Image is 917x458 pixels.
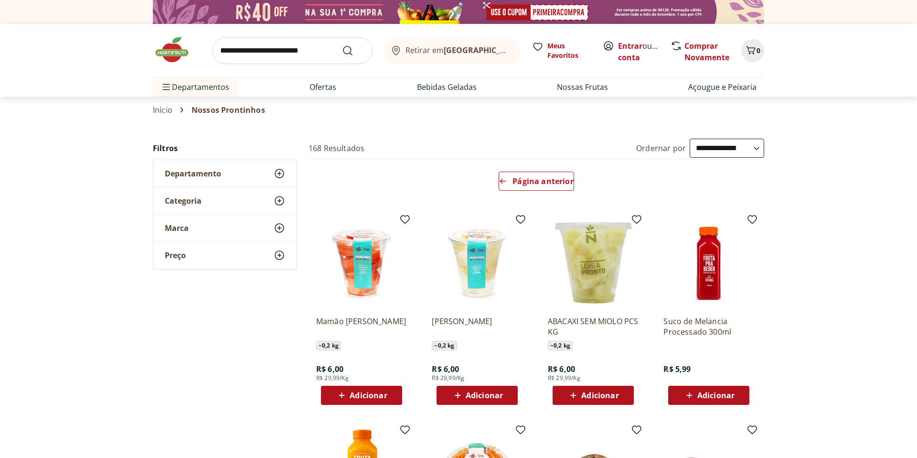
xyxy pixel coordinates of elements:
span: 0 [757,46,760,55]
button: Menu [160,76,172,98]
span: Adicionar [697,392,735,399]
span: Departamentos [160,76,229,98]
a: Comprar Novamente [684,41,729,63]
a: Início [153,106,172,114]
a: Açougue e Peixaria [688,81,757,93]
span: Departamento [165,169,221,178]
button: Retirar em[GEOGRAPHIC_DATA]/[GEOGRAPHIC_DATA] [384,37,521,64]
span: ~ 0,2 kg [316,341,341,350]
span: R$ 6,00 [432,364,459,374]
span: Adicionar [466,392,503,399]
img: Mamão Cortadinho [316,218,407,308]
span: R$ 6,00 [548,364,575,374]
a: Meus Favoritos [532,41,591,60]
span: R$ 6,00 [316,364,343,374]
a: Entrar [618,41,642,51]
img: ABACAXI SEM MIOLO PCS KG [548,218,639,308]
span: ~ 0,2 kg [548,341,573,350]
svg: Arrow Left icon [499,177,507,185]
span: Preço [165,251,186,260]
span: R$ 5,99 [663,364,691,374]
a: Suco de Melancia Processado 300ml [663,316,754,337]
img: Melão Amarelo Cortadinho [432,218,522,308]
span: R$ 29,99/Kg [432,374,464,382]
b: [GEOGRAPHIC_DATA]/[GEOGRAPHIC_DATA] [444,45,605,55]
a: Página anterior [499,172,574,195]
button: Categoria [153,187,297,214]
span: ou [618,40,661,63]
span: ~ 0,2 kg [432,341,457,350]
button: Adicionar [437,386,518,405]
input: search [212,37,373,64]
span: R$ 29,99/Kg [548,374,580,382]
a: Nossas Frutas [557,81,608,93]
button: Marca [153,215,297,241]
h2: Filtros [153,139,297,158]
button: Preço [153,242,297,269]
button: Adicionar [321,386,402,405]
button: Adicionar [553,386,634,405]
a: Criar conta [618,41,671,63]
a: Bebidas Geladas [417,81,477,93]
img: Hortifruti [153,35,201,64]
span: Nossos Prontinhos [192,106,265,114]
button: Submit Search [342,45,365,56]
span: Página anterior [512,177,573,185]
h2: 168 Resultados [309,143,364,153]
button: Carrinho [741,39,764,62]
img: Suco de Melancia Processado 300ml [663,218,754,308]
a: [PERSON_NAME] [432,316,522,337]
span: Adicionar [350,392,387,399]
label: Ordernar por [636,143,686,153]
button: Departamento [153,160,297,187]
button: Adicionar [668,386,749,405]
a: ABACAXI SEM MIOLO PCS KG [548,316,639,337]
span: R$ 29,99/Kg [316,374,349,382]
a: Ofertas [309,81,336,93]
span: Adicionar [581,392,618,399]
span: Marca [165,223,189,233]
span: Retirar em [405,46,511,55]
a: Mamão [PERSON_NAME] [316,316,407,337]
span: Meus Favoritos [547,41,591,60]
span: Categoria [165,196,202,206]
